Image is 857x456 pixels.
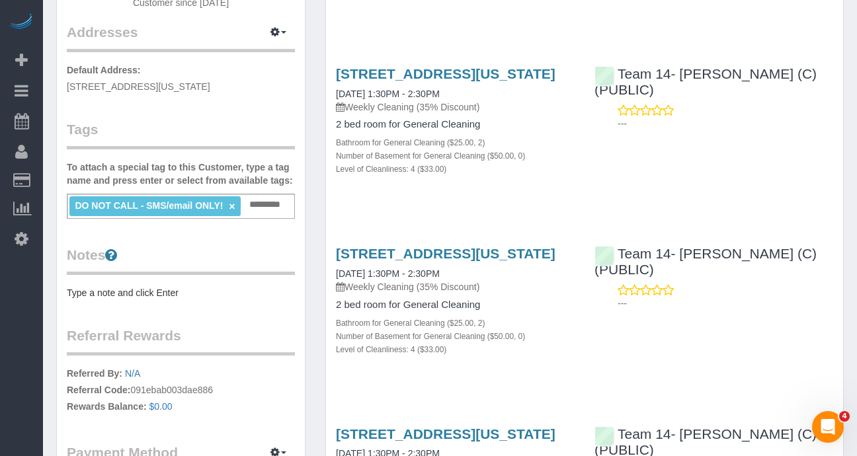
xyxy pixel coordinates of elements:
[594,66,817,97] a: Team 14- [PERSON_NAME] (C) (PUBLIC)
[336,246,555,261] a: [STREET_ADDRESS][US_STATE]
[75,200,223,211] span: DO NOT CALL - SMS/email ONLY!
[336,299,575,311] h4: 2 bed room for General Cleaning
[229,201,235,212] a: ×
[67,400,147,413] label: Rewards Balance:
[336,165,446,174] small: Level of Cleanliness: 4 ($33.00)
[67,161,295,187] label: To attach a special tag to this Customer, type a tag name and press enter or select from availabl...
[336,319,485,328] small: Bathroom for General Cleaning ($25.00, 2)
[839,411,850,422] span: 4
[336,151,525,161] small: Number of Basement for General Cleaning ($50.00, 0)
[67,383,130,397] label: Referral Code:
[336,268,440,279] a: [DATE] 1:30PM - 2:30PM
[8,13,34,32] img: Automaid Logo
[594,246,817,277] a: Team 14- [PERSON_NAME] (C) (PUBLIC)
[336,138,485,147] small: Bathroom for General Cleaning ($25.00, 2)
[336,119,575,130] h4: 2 bed room for General Cleaning
[336,280,575,293] p: Weekly Cleaning (35% Discount)
[67,245,295,275] legend: Notes
[125,368,140,379] a: N/A
[67,120,295,149] legend: Tags
[149,401,173,412] a: $0.00
[812,411,844,443] iframe: Intercom live chat
[336,89,440,99] a: [DATE] 1:30PM - 2:30PM
[336,66,555,81] a: [STREET_ADDRESS][US_STATE]
[618,117,833,130] p: ---
[336,100,575,114] p: Weekly Cleaning (35% Discount)
[336,426,555,441] a: [STREET_ADDRESS][US_STATE]
[618,297,833,310] p: ---
[67,367,295,416] p: 091ebab003dae886
[67,286,295,299] pre: Type a note and click Enter
[67,367,122,380] label: Referred By:
[67,326,295,356] legend: Referral Rewards
[336,332,525,341] small: Number of Basement for General Cleaning ($50.00, 0)
[336,345,446,354] small: Level of Cleanliness: 4 ($33.00)
[67,81,210,92] span: [STREET_ADDRESS][US_STATE]
[67,63,141,77] label: Default Address:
